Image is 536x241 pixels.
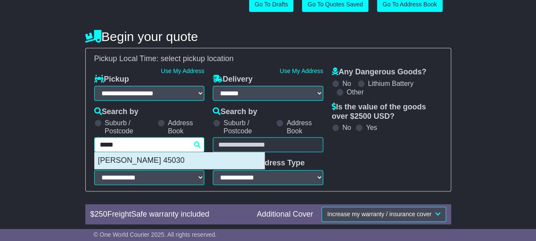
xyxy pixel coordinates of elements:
[366,123,377,132] label: Yes
[213,107,257,117] label: Search by
[168,119,205,135] label: Address Book
[161,54,234,63] span: select pickup location
[322,207,446,222] button: Increase my warranty / insurance cover
[287,119,323,135] label: Address Book
[94,107,139,117] label: Search by
[342,123,351,132] label: No
[90,54,446,64] div: Pickup Local Time:
[105,119,153,135] label: Suburb / Postcode
[332,68,426,77] label: Any Dangerous Goods?
[280,68,323,74] a: Use My Address
[354,112,371,120] span: 2500
[327,211,431,217] span: Increase my warranty / insurance cover
[223,119,272,135] label: Suburb / Postcode
[213,75,252,84] label: Delivery
[161,68,204,74] a: Use My Address
[94,75,129,84] label: Pickup
[85,29,451,44] h4: Begin your quote
[342,79,351,88] label: No
[94,231,217,238] span: © One World Courier 2025. All rights reserved.
[332,103,442,121] label: Is the value of the goods over $ ?
[95,210,107,218] span: 250
[347,88,364,96] label: Other
[95,153,264,169] div: [PERSON_NAME] 45030
[86,210,253,219] div: $ FreightSafe warranty included
[374,112,390,120] span: USD
[368,79,414,88] label: Lithium Battery
[252,210,317,219] div: Additional Cover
